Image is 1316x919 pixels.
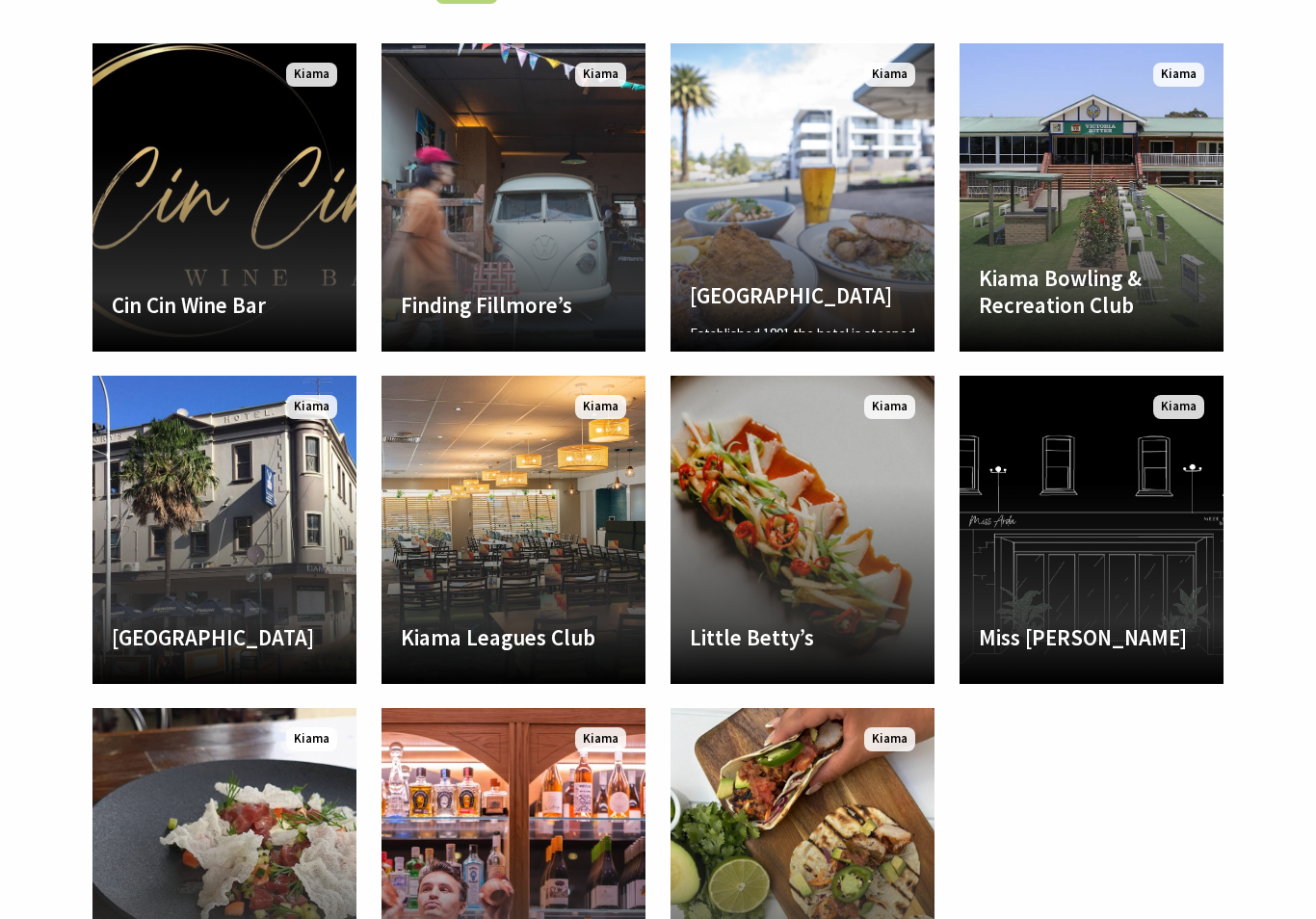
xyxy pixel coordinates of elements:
span: Kiama [575,63,626,87]
a: Another Image Used Miss [PERSON_NAME] Kiama [960,376,1224,684]
span: Kiama [1153,395,1204,419]
span: Kiama [286,63,337,87]
span: Kiama [575,727,626,751]
a: Another Image Used [GEOGRAPHIC_DATA] Established 1891 the hotel is steeped in history and old sch... [671,43,934,352]
h4: Miss [PERSON_NAME] [979,624,1204,651]
span: Kiama [864,727,915,751]
span: Kiama [1153,63,1204,87]
a: Another Image Used [GEOGRAPHIC_DATA] Kiama [92,376,356,684]
span: Kiama [864,63,915,87]
h4: Finding Fillmore’s [401,292,626,319]
h4: Little Betty’s [690,624,915,651]
a: Another Image Used Kiama Bowling & Recreation Club Kiama [960,43,1224,352]
span: Kiama [575,395,626,419]
h4: [GEOGRAPHIC_DATA] [690,282,915,309]
a: Kiama Leagues Club Kiama [382,376,645,684]
a: Finding Fillmore’s Kiama [382,43,645,352]
h4: Kiama Bowling & Recreation Club [979,265,1204,318]
h4: [GEOGRAPHIC_DATA] [112,624,337,651]
span: Kiama [286,395,337,419]
p: Established 1891 the hotel is steeped in history and old school charm. Come on… [690,323,915,392]
span: Kiama [864,395,915,419]
h4: Cin Cin Wine Bar [112,292,337,319]
a: Little Betty’s Kiama [671,376,934,684]
span: Kiama [286,727,337,751]
h4: Kiama Leagues Club [401,624,626,651]
a: Another Image Used Cin Cin Wine Bar Kiama [92,43,356,352]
